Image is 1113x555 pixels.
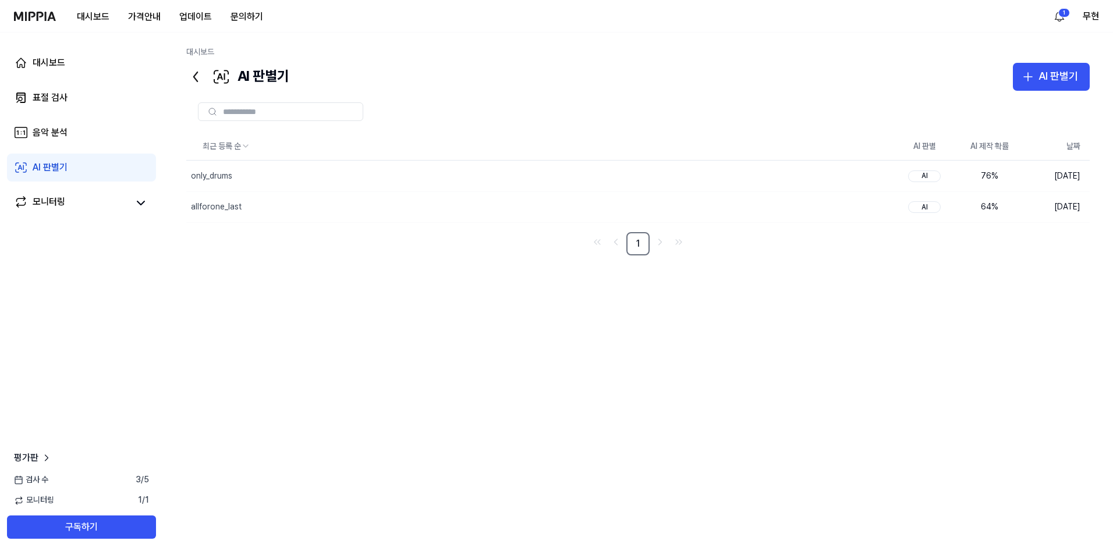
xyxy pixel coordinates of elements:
[186,63,289,91] div: AI 판별기
[1052,9,1066,23] img: 알림
[191,201,242,213] div: allforone_last
[957,133,1022,161] th: AI 제작 확률
[671,234,687,250] a: Go to last page
[33,91,68,105] div: 표절 검사
[908,201,941,213] div: AI
[170,5,221,29] button: 업데이트
[1050,7,1069,26] button: 알림1
[138,494,149,506] span: 1 / 1
[33,195,65,211] div: 모니터링
[191,170,232,182] div: only_drums
[892,133,957,161] th: AI 판별
[7,154,156,182] a: AI 판별기
[186,232,1090,255] nav: pagination
[1022,191,1090,222] td: [DATE]
[14,494,54,506] span: 모니터링
[170,1,221,33] a: 업데이트
[14,451,38,465] span: 평가판
[908,170,941,182] div: AI
[186,47,214,56] a: 대시보드
[14,451,52,465] a: 평가판
[14,12,56,21] img: logo
[7,119,156,147] a: 음악 분석
[966,170,1013,182] div: 76 %
[33,161,68,175] div: AI 판별기
[7,84,156,112] a: 표절 검사
[119,5,170,29] button: 가격안내
[1022,133,1090,161] th: 날짜
[136,474,149,486] span: 3 / 5
[1083,9,1099,23] button: 무현
[33,126,68,140] div: 음악 분석
[221,5,272,29] button: 문의하기
[626,232,650,255] a: 1
[1013,63,1090,91] button: AI 판별기
[589,234,605,250] a: Go to first page
[1022,161,1090,191] td: [DATE]
[14,195,128,211] a: 모니터링
[68,5,119,29] button: 대시보드
[7,515,156,539] button: 구독하기
[1058,8,1070,17] div: 1
[7,49,156,77] a: 대시보드
[1038,68,1078,85] div: AI 판별기
[14,474,48,486] span: 검사 수
[966,201,1013,213] div: 64 %
[652,234,668,250] a: Go to next page
[608,234,624,250] a: Go to previous page
[33,56,65,70] div: 대시보드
